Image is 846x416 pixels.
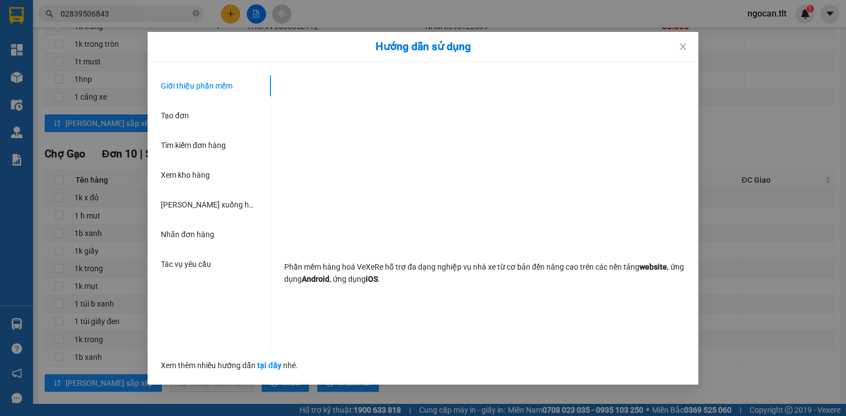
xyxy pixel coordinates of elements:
[161,200,294,209] span: [PERSON_NAME] xuống hàng thủ công
[161,171,210,179] span: Xem kho hàng
[366,275,378,283] strong: iOS
[639,262,667,271] strong: website
[51,52,200,72] text: CGTLT1208250026
[161,230,214,239] span: Nhãn đơn hàng
[161,111,189,120] span: Tạo đơn
[161,141,226,150] span: Tìm kiếm đơn hàng
[161,351,685,371] div: Xem thêm nhiều hướng dẫn nhé.
[257,361,281,370] a: tại đây
[161,260,211,269] span: Tác vụ yêu cầu
[302,275,329,283] strong: Android
[161,81,232,90] span: Giới thiệu phần mềm
[668,32,698,63] button: Close
[284,261,685,285] p: Phần mềm hàng hoá VeXeRe hỗ trợ đa dạng nghiệp vụ nhà xe từ cơ bản đến nâng cao trên các nền tảng...
[679,42,687,51] span: close
[330,75,639,249] iframe: YouTube video player
[6,79,245,108] div: Chợ Gạo
[161,41,685,53] div: Hướng dẫn sử dụng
